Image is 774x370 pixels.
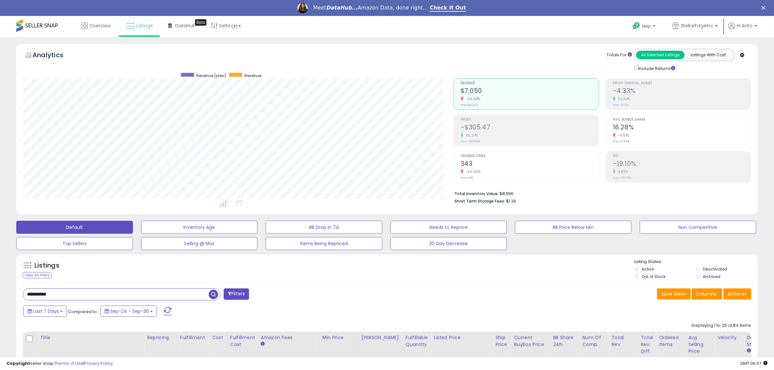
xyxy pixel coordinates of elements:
[16,237,133,250] button: Top Sellers
[56,360,83,366] a: Terms of Use
[692,288,722,299] button: Columns
[642,23,651,29] span: Help
[390,221,507,234] button: Needs to Reprice
[121,16,158,35] a: Listings
[737,22,753,29] span: Hi Anto
[136,22,153,29] span: Listings
[613,139,630,143] small: Prev: 17.99%
[684,51,733,59] button: Listings With Cost
[34,261,59,270] h5: Listings
[641,334,653,355] div: Total Rev. Diff.
[616,169,628,174] small: 4.88%
[747,348,751,354] small: Days In Stock.
[461,160,599,169] h2: 343
[76,16,115,35] a: Overview
[434,334,490,341] div: Listed Price
[23,272,52,278] div: Clear All Filters
[454,189,746,197] li: $8,996
[703,274,721,279] label: Archived
[461,139,480,143] small: Prev: -$878.85
[461,103,478,107] small: Prev: $10,077
[390,237,507,250] button: 30 Day Decrease
[582,334,606,348] div: Num of Comp.
[40,334,141,341] div: Title
[84,360,113,366] a: Privacy Policy
[464,133,479,138] small: 65.24%
[322,334,356,341] div: Min Price
[313,5,425,11] div: Meet Amazon Data, done right.
[212,334,225,341] div: Cost
[461,82,599,85] span: Revenue
[454,191,499,196] b: Total Inventory Value:
[728,22,757,37] a: Hi Anto
[461,87,599,96] h2: $7,050
[33,50,76,61] h5: Analytics
[461,124,599,132] h2: -$305.47
[747,334,770,348] div: Days In Stock
[613,154,751,158] span: ROI
[514,334,547,348] div: Current Buybox Price
[147,334,175,341] div: Repricing
[261,341,265,347] small: Amazon Fees.
[68,309,98,315] span: Compared to:
[740,360,767,366] span: 2025-10-8 06:07 GMT
[361,334,400,341] div: [PERSON_NAME]
[461,176,474,180] small: Prev: 490
[23,306,67,317] button: Last 7 Days
[616,133,629,138] small: -9.51%
[613,103,629,107] small: Prev: -8.72%
[642,266,654,272] label: Active
[7,360,30,366] strong: Copyright
[261,334,317,341] div: Amazon Fees
[464,169,481,174] small: -30.00%
[717,334,741,341] div: Velocity
[640,221,756,234] button: Non Competitive
[611,334,635,348] div: Total Rev.
[16,221,133,234] button: Default
[230,334,255,348] div: Fulfillment Cost
[33,308,59,314] span: Last 7 Days
[266,221,382,234] button: BB Drop in 7d
[141,221,258,234] button: Inventory Age
[195,19,206,26] div: Tooltip anchor
[196,73,226,78] span: Revenue (prev)
[667,16,723,37] a: StellarEdgeInc
[681,22,713,29] span: StellarEdgeInc
[629,64,683,72] div: Include Returns
[723,288,751,299] button: Actions
[141,237,258,250] button: Selling @ Max
[206,16,246,35] a: Settings
[688,334,712,355] div: Avg Selling Price
[553,334,577,348] div: BB Share 24h.
[636,51,685,59] button: All Selected Listings
[406,334,428,348] div: Fulfillable Quantity
[110,308,149,314] span: Sep-24 - Sep-30
[297,3,308,13] img: Profile image for Georgie
[613,160,751,169] h2: -19.10%
[613,124,751,132] h2: 16.28%
[461,154,599,158] span: Ordered Items
[454,198,505,204] b: Short Term Storage Fees:
[642,274,665,279] label: Out of Stock
[635,259,758,265] p: Listing States:
[613,82,751,85] span: Profit [PERSON_NAME]
[506,198,516,204] span: $1.36
[464,97,480,101] small: -30.04%
[762,6,768,10] div: Close
[659,334,683,348] div: Ordered Items
[657,288,691,299] button: Save View
[175,22,196,29] span: DataHub
[627,17,662,37] a: Help
[613,87,751,96] h2: -4.33%
[613,118,751,122] span: Avg. Buybox Share
[244,73,261,78] span: Revenue
[163,16,201,35] a: DataHub
[100,306,157,317] button: Sep-24 - Sep-30
[461,118,599,122] span: Profit
[180,334,206,341] div: Fulfillment
[495,334,508,348] div: Ship Price
[607,52,632,58] div: Totals For
[613,176,631,180] small: Prev: -20.08%
[691,323,751,329] div: Displaying 1 to 25 of 84 items
[616,97,630,101] small: 50.34%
